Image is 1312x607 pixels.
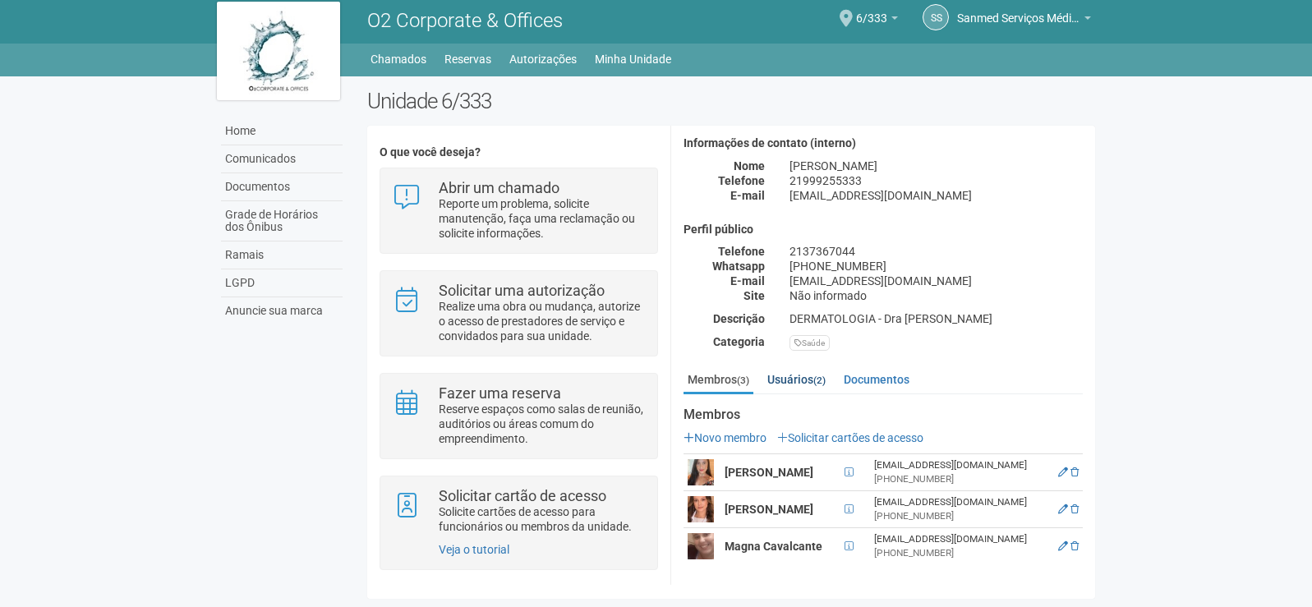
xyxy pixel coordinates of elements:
[688,459,714,485] img: user.png
[874,458,1047,472] div: [EMAIL_ADDRESS][DOMAIN_NAME]
[439,487,606,504] strong: Solicitar cartão de acesso
[439,543,509,556] a: Veja o tutorial
[1070,540,1079,552] a: Excluir membro
[856,14,898,27] a: 6/333
[777,188,1095,203] div: [EMAIL_ADDRESS][DOMAIN_NAME]
[777,274,1095,288] div: [EMAIL_ADDRESS][DOMAIN_NAME]
[684,367,753,394] a: Membros(3)
[221,297,343,324] a: Anuncie sua marca
[371,48,426,71] a: Chamados
[725,466,813,479] strong: [PERSON_NAME]
[439,384,561,402] strong: Fazer uma reserva
[737,375,749,386] small: (3)
[393,283,645,343] a: Solicitar uma autorização Realize uma obra ou mudança, autorize o acesso de prestadores de serviç...
[393,489,645,534] a: Solicitar cartão de acesso Solicite cartões de acesso para funcionários ou membros da unidade.
[874,546,1047,560] div: [PHONE_NUMBER]
[874,509,1047,523] div: [PHONE_NUMBER]
[712,260,765,273] strong: Whatsapp
[777,288,1095,303] div: Não informado
[221,241,343,269] a: Ramais
[688,496,714,522] img: user.png
[439,282,605,299] strong: Solicitar uma autorização
[790,335,830,351] div: Saúde
[367,9,563,32] span: O2 Corporate & Offices
[439,179,559,196] strong: Abrir um chamado
[777,259,1095,274] div: [PHONE_NUMBER]
[813,375,826,386] small: (2)
[874,495,1047,509] div: [EMAIL_ADDRESS][DOMAIN_NAME]
[1070,504,1079,515] a: Excluir membro
[734,159,765,172] strong: Nome
[684,137,1083,149] h4: Informações de contato (interno)
[439,196,645,241] p: Reporte um problema, solicite manutenção, faça uma reclamação ou solicite informações.
[1058,467,1068,478] a: Editar membro
[439,504,645,534] p: Solicite cartões de acesso para funcionários ou membros da unidade.
[684,223,1083,236] h4: Perfil público
[718,245,765,258] strong: Telefone
[444,48,491,71] a: Reservas
[221,269,343,297] a: LGPD
[217,2,340,100] img: logo.jpg
[713,312,765,325] strong: Descrição
[439,299,645,343] p: Realize uma obra ou mudança, autorize o acesso de prestadores de serviço e convidados para sua un...
[777,311,1095,326] div: DERMATOLOGIA - Dra [PERSON_NAME]
[1070,467,1079,478] a: Excluir membro
[743,289,765,302] strong: Site
[840,367,914,392] a: Documentos
[688,533,714,559] img: user.png
[221,145,343,173] a: Comunicados
[367,89,1096,113] h2: Unidade 6/333
[730,189,765,202] strong: E-mail
[509,48,577,71] a: Autorizações
[725,540,822,553] strong: Magna Cavalcante
[1058,504,1068,515] a: Editar membro
[725,503,813,516] strong: [PERSON_NAME]
[393,181,645,241] a: Abrir um chamado Reporte um problema, solicite manutenção, faça uma reclamação ou solicite inform...
[393,386,645,446] a: Fazer uma reserva Reserve espaços como salas de reunião, auditórios ou áreas comum do empreendime...
[730,274,765,287] strong: E-mail
[777,159,1095,173] div: [PERSON_NAME]
[777,244,1095,259] div: 2137367044
[380,146,658,159] h4: O que você deseja?
[923,4,949,30] a: SS
[221,117,343,145] a: Home
[684,407,1083,422] strong: Membros
[713,335,765,348] strong: Categoria
[777,173,1095,188] div: 21999255333
[595,48,671,71] a: Minha Unidade
[221,173,343,201] a: Documentos
[763,367,830,392] a: Usuários(2)
[221,201,343,241] a: Grade de Horários dos Ônibus
[874,472,1047,486] div: [PHONE_NUMBER]
[777,431,923,444] a: Solicitar cartões de acesso
[957,14,1091,27] a: Sanmed Serviços Médicos Ltda
[718,174,765,187] strong: Telefone
[1058,540,1068,552] a: Editar membro
[874,532,1047,546] div: [EMAIL_ADDRESS][DOMAIN_NAME]
[684,431,766,444] a: Novo membro
[439,402,645,446] p: Reserve espaços como salas de reunião, auditórios ou áreas comum do empreendimento.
